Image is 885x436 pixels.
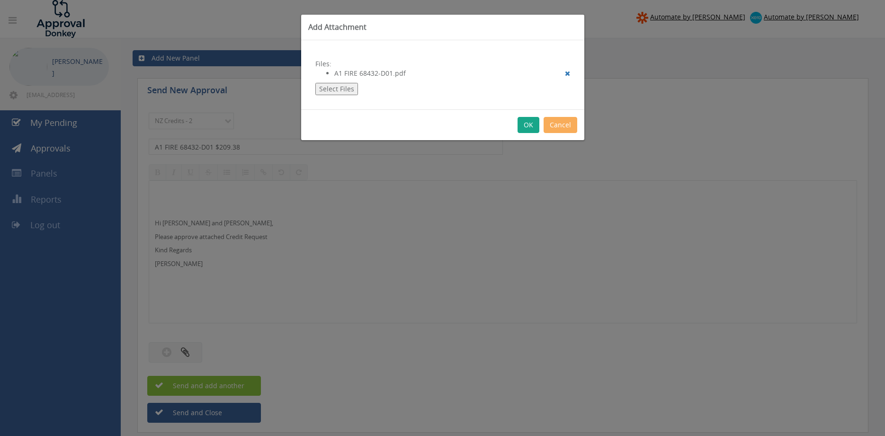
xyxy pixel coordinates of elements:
li: A1 FIRE 68432-D01.pdf [334,69,570,78]
button: Cancel [544,117,577,133]
div: Files: [301,40,584,109]
button: OK [518,117,539,133]
h3: Add Attachment [308,22,577,33]
button: Select Files [315,83,358,95]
